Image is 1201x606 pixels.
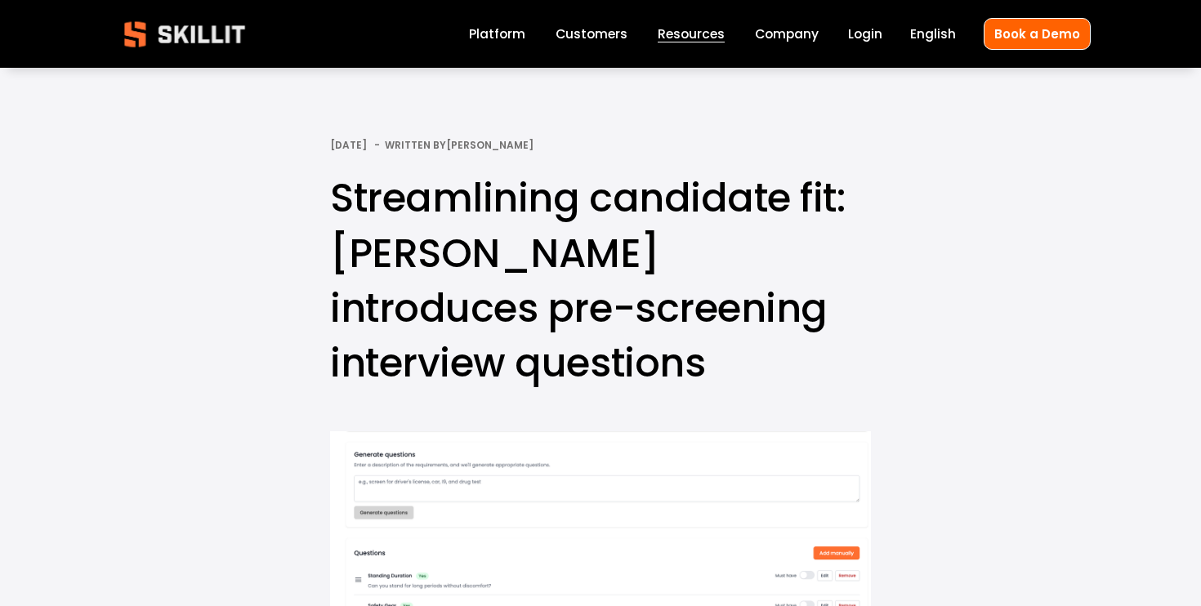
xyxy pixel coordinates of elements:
a: folder dropdown [658,23,725,45]
a: Platform [469,23,525,45]
span: English [910,25,956,43]
a: [PERSON_NAME] [446,138,534,152]
h1: Streamlining candidate fit: [PERSON_NAME] introduces pre-screening interview questions [330,171,871,390]
a: Company [755,23,819,45]
a: Login [848,23,882,45]
div: Written By [385,140,534,151]
img: Skillit [110,10,259,59]
span: Resources [658,25,725,43]
a: Customers [556,23,627,45]
span: [DATE] [330,138,367,152]
div: language picker [910,23,956,45]
a: Book a Demo [984,18,1091,50]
